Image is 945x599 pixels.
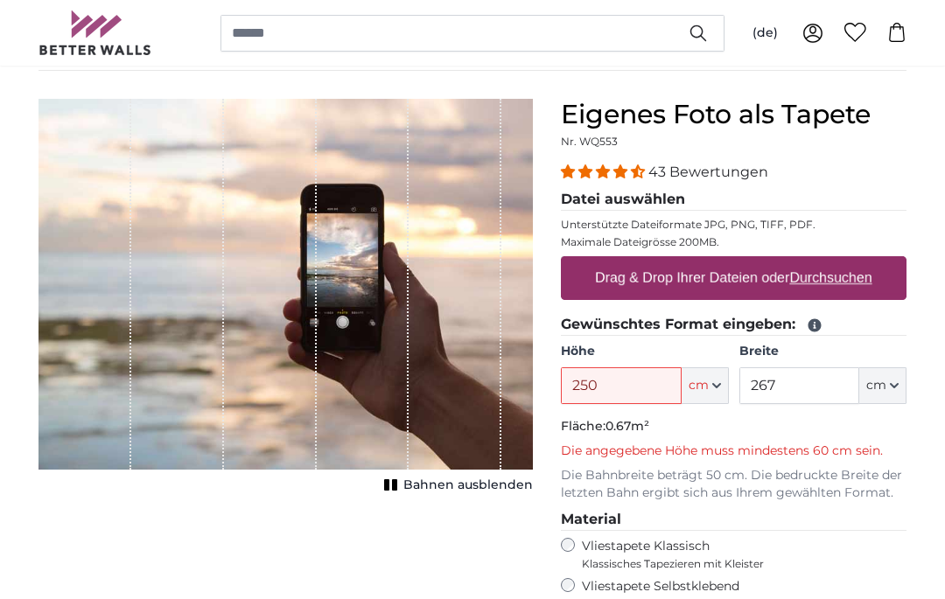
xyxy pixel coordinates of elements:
button: (de) [738,17,792,49]
label: Vliestapete Klassisch [582,538,892,571]
p: Die angegebene Höhe muss mindestens 60 cm sein. [561,442,906,460]
button: cm [682,367,729,404]
img: Betterwalls [38,10,152,55]
legend: Datei auswählen [561,189,906,211]
span: Nr. WQ553 [561,135,618,148]
legend: Material [561,509,906,531]
p: Maximale Dateigrösse 200MB. [561,235,906,249]
span: 43 Bewertungen [648,164,768,180]
button: cm [859,367,906,404]
label: Drag & Drop Ihrer Dateien oder [588,261,879,296]
span: cm [866,377,886,394]
span: cm [689,377,709,394]
span: 0.67m² [605,418,649,434]
span: Klassisches Tapezieren mit Kleister [582,557,892,571]
span: 4.40 stars [561,164,648,180]
p: Unterstützte Dateiformate JPG, PNG, TIFF, PDF. [561,218,906,232]
span: Bahnen ausblenden [403,477,533,494]
label: Höhe [561,343,728,360]
p: Fläche: [561,418,906,435]
h1: Eigenes Foto als Tapete [561,99,906,130]
button: Bahnen ausblenden [379,473,533,498]
div: 1 of 1 [38,99,533,498]
p: Die Bahnbreite beträgt 50 cm. Die bedruckte Breite der letzten Bahn ergibt sich aus Ihrem gewählt... [561,467,906,502]
label: Breite [739,343,906,360]
legend: Gewünschtes Format eingeben: [561,314,906,336]
u: Durchsuchen [790,270,872,285]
